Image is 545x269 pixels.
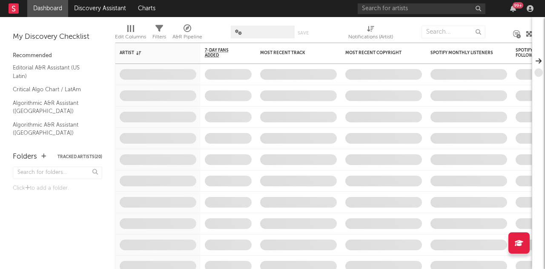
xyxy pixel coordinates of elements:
div: Click to add a folder. [13,183,102,194]
div: 99 + [513,2,523,9]
div: A&R Pipeline [172,32,202,42]
button: Save [298,31,309,35]
div: Filters [152,21,166,46]
div: Spotify Monthly Listeners [430,50,494,55]
div: Folders [13,152,37,162]
input: Search for folders... [13,167,102,179]
div: Notifications (Artist) [348,32,393,42]
div: Filters [152,32,166,42]
div: Edit Columns [115,32,146,42]
button: Tracked Artists(20) [57,155,102,159]
span: 7-Day Fans Added [205,48,239,58]
div: Notifications (Artist) [348,21,393,46]
button: 99+ [510,5,516,12]
div: A&R Pipeline [172,21,202,46]
a: Editorial A&R Assistant (US Latin) [13,63,94,81]
a: Algorithmic A&R Assistant ([GEOGRAPHIC_DATA]) [13,98,94,116]
a: Critical Algo Chart / LatAm [13,85,94,94]
div: My Discovery Checklist [13,32,102,42]
input: Search... [422,26,485,38]
a: Algorithmic A&R Assistant ([GEOGRAPHIC_DATA]) [13,120,94,138]
div: Most Recent Track [260,50,324,55]
div: Edit Columns [115,21,146,46]
div: Most Recent Copyright [345,50,409,55]
div: Artist [120,50,184,55]
input: Search for artists [358,3,485,14]
div: Recommended [13,51,102,61]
